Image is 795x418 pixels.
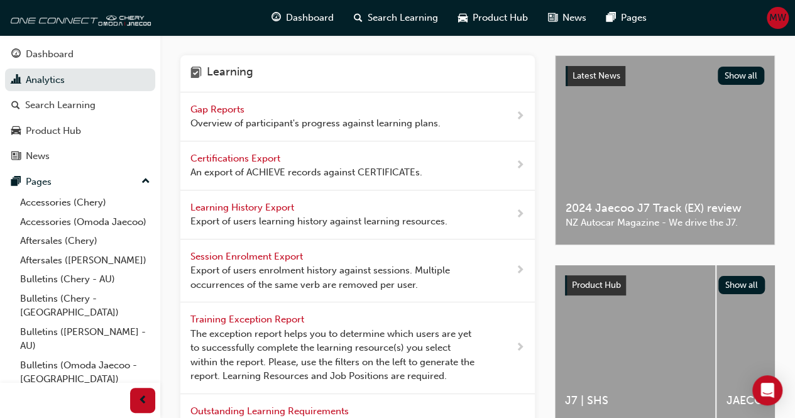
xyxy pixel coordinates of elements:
button: Pages [5,170,155,194]
span: prev-icon [138,393,148,409]
a: Dashboard [5,43,155,66]
span: next-icon [515,340,525,356]
span: Session Enrolment Export [190,251,305,262]
a: news-iconNews [538,5,596,31]
span: Export of users enrolment history against sessions. Multiple occurrences of the same verb are rem... [190,263,475,292]
img: oneconnect [6,5,151,30]
a: Search Learning [5,94,155,117]
span: next-icon [515,207,525,223]
a: News [5,145,155,168]
span: MW [769,11,786,25]
span: next-icon [515,109,525,124]
button: Show all [718,67,765,85]
span: news-icon [11,151,21,162]
a: Aftersales (Chery) [15,231,155,251]
span: The exception report helps you to determine which users are yet to successfully complete the lear... [190,327,475,383]
div: Pages [26,175,52,189]
div: News [26,149,50,163]
a: Accessories (Chery) [15,193,155,212]
span: chart-icon [11,75,21,86]
a: Latest NewsShow all2024 Jaecoo J7 Track (EX) reviewNZ Autocar Magazine - We drive the J7. [555,55,775,245]
a: Bulletins (Omoda Jaecoo - [GEOGRAPHIC_DATA]) [15,356,155,389]
a: Training Exception Report The exception report helps you to determine which users are yet to succ... [180,302,535,394]
a: Product Hub [5,119,155,143]
span: guage-icon [11,49,21,60]
span: Search Learning [368,11,438,25]
a: Analytics [5,69,155,92]
span: next-icon [515,158,525,173]
span: News [562,11,586,25]
a: Bulletins (Chery - [GEOGRAPHIC_DATA]) [15,289,155,322]
span: J7 | SHS [565,393,705,408]
span: news-icon [548,10,557,26]
a: Gap Reports Overview of participant's progress against learning plans.next-icon [180,92,535,141]
span: pages-icon [606,10,616,26]
span: Gap Reports [190,104,247,115]
span: up-icon [141,173,150,190]
a: Bulletins (Chery - AU) [15,270,155,289]
a: Certifications Export An export of ACHIEVE records against CERTIFICATEs.next-icon [180,141,535,190]
a: guage-iconDashboard [261,5,344,31]
a: Product HubShow all [565,275,765,295]
div: Dashboard [26,47,74,62]
h4: Learning [207,65,253,82]
span: NZ Autocar Magazine - We drive the J7. [566,216,764,230]
button: DashboardAnalyticsSearch LearningProduct HubNews [5,40,155,170]
span: Certifications Export [190,153,283,164]
a: Accessories (Omoda Jaecoo) [15,212,155,232]
span: Latest News [573,70,620,81]
div: Product Hub [26,124,81,138]
div: Search Learning [25,98,96,113]
span: next-icon [515,263,525,278]
span: Product Hub [572,280,621,290]
a: Session Enrolment Export Export of users enrolment history against sessions. Multiple occurrences... [180,239,535,303]
span: search-icon [354,10,363,26]
span: Dashboard [286,11,334,25]
span: learning-icon [190,65,202,82]
a: Latest NewsShow all [566,66,764,86]
span: Training Exception Report [190,314,307,325]
span: car-icon [458,10,468,26]
div: Open Intercom Messenger [752,375,782,405]
a: search-iconSearch Learning [344,5,448,31]
span: Learning History Export [190,202,297,213]
span: Export of users learning history against learning resources. [190,214,447,229]
span: search-icon [11,100,20,111]
span: Pages [621,11,647,25]
a: Learning History Export Export of users learning history against learning resources.next-icon [180,190,535,239]
span: 2024 Jaecoo J7 Track (EX) review [566,201,764,216]
span: Outstanding Learning Requirements [190,405,351,417]
a: pages-iconPages [596,5,657,31]
span: Product Hub [473,11,528,25]
span: An export of ACHIEVE records against CERTIFICATEs. [190,165,422,180]
button: Show all [718,276,765,294]
a: Bulletins ([PERSON_NAME] - AU) [15,322,155,356]
a: car-iconProduct Hub [448,5,538,31]
span: car-icon [11,126,21,137]
button: MW [767,7,789,29]
a: Aftersales ([PERSON_NAME]) [15,251,155,270]
span: guage-icon [271,10,281,26]
span: pages-icon [11,177,21,188]
span: Overview of participant's progress against learning plans. [190,116,441,131]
